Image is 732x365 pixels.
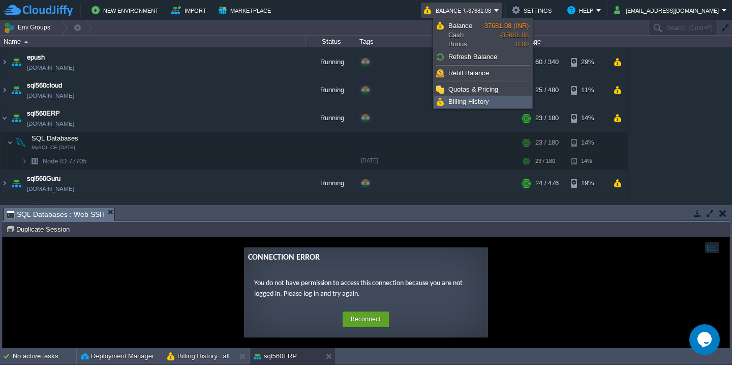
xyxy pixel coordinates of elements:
[435,68,531,79] a: Refill Balance
[448,98,489,105] span: Billing History
[14,132,28,153] img: AMDAwAAAACH5BAEAAAAALAAAAAABAAEAAAICRAEAOw==
[1,104,9,132] img: AMDAwAAAACH5BAEAAAAALAAAAAABAAEAAAICRAEAOw==
[306,36,356,47] div: Status
[571,170,604,197] div: 19%
[306,48,356,76] div: Running
[219,4,274,16] button: Marketplace
[42,157,88,165] span: 77705
[24,41,28,43] img: AMDAwAAAACH5BAEAAAAALAAAAAABAAEAAAICRAEAOw==
[571,132,604,153] div: 14%
[1,36,305,47] div: Name
[9,198,23,225] img: AMDAwAAAACH5BAEAAAAALAAAAAABAAEAAAICRAEAOw==
[567,4,596,16] button: Help
[448,69,489,77] span: Refill Balance
[571,48,604,76] div: 29%
[9,104,23,132] img: AMDAwAAAACH5BAEAAAAALAAAAAABAAEAAAICRAEAOw==
[27,119,74,129] span: [DOMAIN_NAME]
[27,184,74,194] span: [DOMAIN_NAME]
[535,153,555,169] div: 23 / 180
[21,153,27,169] img: AMDAwAAAACH5BAEAAAAALAAAAAABAAEAAAICRAEAOw==
[91,4,162,16] button: New Environment
[448,53,497,61] span: Refresh Balance
[535,170,559,197] div: 24 / 476
[448,21,482,49] span: Cash Bonus
[246,14,481,26] div: Connection Error
[306,76,356,104] div: Running
[306,104,356,132] div: Running
[27,63,74,73] a: [DOMAIN_NAME]
[254,351,297,361] button: sql560ERP
[27,202,64,212] a: sql560online
[13,348,76,364] div: No active tasks
[482,22,529,30] span: -37681.08 (INR)
[571,104,604,132] div: 14%
[571,153,604,169] div: 14%
[482,22,529,48] span: -37681.08 0.00
[4,20,54,35] button: Env Groups
[27,174,60,184] a: sql560Guru
[435,84,531,95] a: Quotas & Pricing
[340,74,387,91] button: Reconnect
[424,4,494,16] button: Balance ₹-37681.08
[9,170,23,197] img: AMDAwAAAACH5BAEAAAAALAAAAAABAAEAAAICRAEAOw==
[27,108,60,119] a: sql560ERP
[30,134,80,143] span: SQL Databases
[9,76,23,104] img: AMDAwAAAACH5BAEAAAAALAAAAAABAAEAAAICRAEAOw==
[689,324,722,355] iframe: chat widget
[81,351,154,361] button: Deployment Manager
[1,76,9,104] img: AMDAwAAAACH5BAEAAAAALAAAAAABAAEAAAICRAEAOw==
[167,351,230,361] button: Billing History : all
[171,4,209,16] button: Import
[512,4,555,16] button: Settings
[306,198,356,225] div: Running
[357,36,518,47] div: Tags
[535,198,559,225] div: 14 / 178
[27,153,42,169] img: AMDAwAAAACH5BAEAAAAALAAAAAABAAEAAAICRAEAOw==
[535,48,559,76] div: 60 / 340
[9,48,23,76] img: AMDAwAAAACH5BAEAAAAALAAAAAABAAEAAAICRAEAOw==
[6,224,73,234] button: Duplicate Session
[435,96,531,107] a: Billing History
[7,208,105,221] span: SQL Databases : Web SSH
[32,145,75,151] span: MySQL CE [DATE]
[27,80,62,91] a: sql560cloud
[435,20,531,50] a: BalanceCashBonus-37681.08 (INR)-37681.080.00
[30,134,80,142] a: SQL DatabasesMySQL CE [DATE]
[43,157,69,165] span: Node ID:
[535,104,559,132] div: 23 / 180
[4,4,73,17] img: CloudJiffy
[7,132,13,153] img: AMDAwAAAACH5BAEAAAAALAAAAAABAAEAAAICRAEAOw==
[42,157,88,165] a: Node ID:77705
[571,76,604,104] div: 11%
[448,22,472,30] span: Balance
[520,36,627,47] div: Usage
[571,198,604,225] div: 8%
[361,157,378,163] span: [DATE]
[1,48,9,76] img: AMDAwAAAACH5BAEAAAAALAAAAAABAAEAAAICRAEAOw==
[252,41,475,62] p: You do not have permission to access this connection because you are not logged in. Please log in...
[27,52,45,63] a: epush
[1,170,9,197] img: AMDAwAAAACH5BAEAAAAALAAAAAABAAEAAAICRAEAOw==
[535,132,559,153] div: 23 / 180
[27,91,74,101] span: [DOMAIN_NAME]
[1,198,9,225] img: AMDAwAAAACH5BAEAAAAALAAAAAABAAEAAAICRAEAOw==
[306,170,356,197] div: Running
[448,86,498,93] span: Quotas & Pricing
[535,76,559,104] div: 25 / 480
[435,51,531,63] a: Refresh Balance
[614,4,722,16] button: [EMAIL_ADDRESS][DOMAIN_NAME]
